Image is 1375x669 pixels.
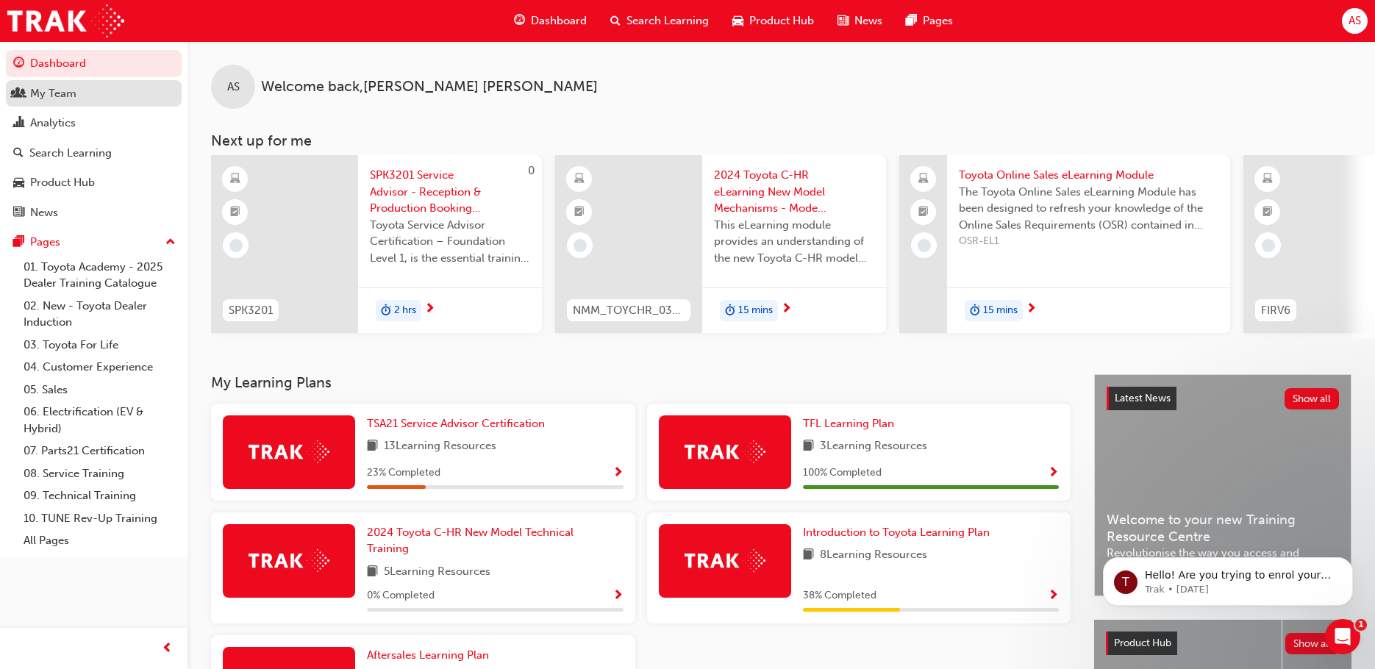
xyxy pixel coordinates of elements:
a: 01. Toyota Academy - 2025 Dealer Training Catalogue [18,256,182,295]
h3: Next up for me [187,132,1375,149]
span: Introduction to Toyota Learning Plan [803,526,990,539]
span: NMM_TOYCHR_032024_MODULE_1 [573,302,685,319]
a: All Pages [18,529,182,552]
h3: My Learning Plans [211,374,1071,391]
button: Show all [1285,633,1340,654]
span: 100 % Completed [803,465,882,482]
a: guage-iconDashboard [502,6,599,36]
img: Trak [7,4,124,37]
span: 13 Learning Resources [384,437,496,456]
span: booktick-icon [230,203,240,222]
span: search-icon [13,147,24,160]
span: 23 % Completed [367,465,440,482]
span: 2024 Toyota C-HR New Model Technical Training [367,526,574,556]
span: Product Hub [1114,637,1171,649]
span: booktick-icon [574,203,585,222]
a: Analytics [6,110,182,137]
span: Toyota Online Sales eLearning Module [959,167,1218,184]
div: Pages [30,234,60,251]
span: prev-icon [162,640,173,658]
a: 02. New - Toyota Dealer Induction [18,295,182,334]
a: 04. Customer Experience [18,356,182,379]
span: SPK3201 [229,302,273,319]
span: TSA21 Service Advisor Certification [367,417,545,430]
span: 15 mins [983,302,1018,319]
div: News [30,204,58,221]
span: car-icon [13,176,24,190]
span: FIRV6 [1261,302,1290,319]
span: news-icon [838,12,849,30]
span: SPK3201 Service Advisor - Reception & Production Booking (eLearning) [370,167,530,217]
span: Welcome back , [PERSON_NAME] [PERSON_NAME] [261,79,598,96]
a: search-iconSearch Learning [599,6,721,36]
span: 0 [528,164,535,177]
span: Search Learning [626,12,709,29]
span: Latest News [1115,392,1171,404]
span: TFL Learning Plan [803,417,894,430]
a: TSA21 Service Advisor Certification [367,415,551,432]
span: 15 mins [738,302,773,319]
span: next-icon [781,303,792,316]
span: news-icon [13,207,24,220]
a: Latest NewsShow allWelcome to your new Training Resource CentreRevolutionise the way you access a... [1094,374,1351,596]
button: Pages [6,229,182,256]
span: duration-icon [970,301,980,321]
span: 1 [1355,619,1367,631]
img: Trak [249,549,329,572]
a: pages-iconPages [894,6,965,36]
a: Search Learning [6,140,182,167]
span: AS [1349,12,1361,29]
a: Aftersales Learning Plan [367,647,495,664]
a: Toyota Online Sales eLearning ModuleThe Toyota Online Sales eLearning Module has been designed to... [899,155,1230,333]
div: Search Learning [29,145,112,162]
iframe: Intercom notifications message [1081,526,1375,629]
a: 0SPK3201SPK3201 Service Advisor - Reception & Production Booking (eLearning)Toyota Service Adviso... [211,155,542,333]
span: Toyota Service Advisor Certification – Foundation Level 1, is the essential training course for a... [370,217,530,267]
a: Dashboard [6,50,182,77]
span: 2 hrs [394,302,416,319]
span: This eLearning module provides an understanding of the new Toyota C-HR model line-up and their Ka... [714,217,874,267]
span: OSR-EL1 [959,233,1218,250]
div: Product Hub [30,174,95,191]
a: Product HubShow all [1106,632,1340,655]
span: learningRecordVerb_NONE-icon [1262,239,1275,252]
button: Show Progress [612,464,624,482]
span: book-icon [803,437,814,456]
a: 09. Technical Training [18,484,182,507]
span: 38 % Completed [803,587,876,604]
button: DashboardMy TeamAnalyticsSearch LearningProduct HubNews [6,47,182,229]
span: Dashboard [531,12,587,29]
span: guage-icon [13,57,24,71]
span: learningResourceType_ELEARNING-icon [574,170,585,189]
a: TFL Learning Plan [803,415,900,432]
a: Introduction to Toyota Learning Plan [803,524,996,541]
a: Latest NewsShow all [1107,387,1339,410]
span: learningResourceType_ELEARNING-icon [230,170,240,189]
button: Show Progress [1048,587,1059,605]
iframe: Intercom live chat [1325,619,1360,654]
span: book-icon [367,563,378,582]
span: pages-icon [906,12,917,30]
button: Show Progress [1048,464,1059,482]
span: Aftersales Learning Plan [367,648,489,662]
a: 10. TUNE Rev-Up Training [18,507,182,530]
a: 2024 Toyota C-HR New Model Technical Training [367,524,624,557]
a: My Team [6,80,182,107]
span: Show Progress [612,467,624,480]
span: Show Progress [612,590,624,603]
span: next-icon [424,303,435,316]
span: up-icon [165,233,176,252]
div: Analytics [30,115,76,132]
span: Welcome to your new Training Resource Centre [1107,512,1339,545]
a: News [6,199,182,226]
span: booktick-icon [918,203,929,222]
span: duration-icon [381,301,391,321]
a: 08. Service Training [18,462,182,485]
span: learningRecordVerb_NONE-icon [229,239,243,252]
span: learningRecordVerb_NONE-icon [574,239,587,252]
span: car-icon [732,12,743,30]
